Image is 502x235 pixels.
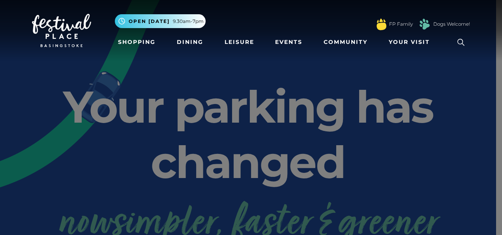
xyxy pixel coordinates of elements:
a: FP Family [389,21,413,28]
a: Your Visit [386,35,437,49]
a: Dining [174,35,206,49]
a: Community [320,35,371,49]
a: Leisure [221,35,257,49]
span: 9.30am-7pm [173,18,204,25]
span: Open [DATE] [129,18,170,25]
img: Festival Place Logo [32,14,91,47]
a: Shopping [115,35,159,49]
a: Dogs Welcome! [433,21,470,28]
a: Events [272,35,305,49]
span: Your Visit [389,38,430,46]
button: Open [DATE] 9.30am-7pm [115,14,206,28]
